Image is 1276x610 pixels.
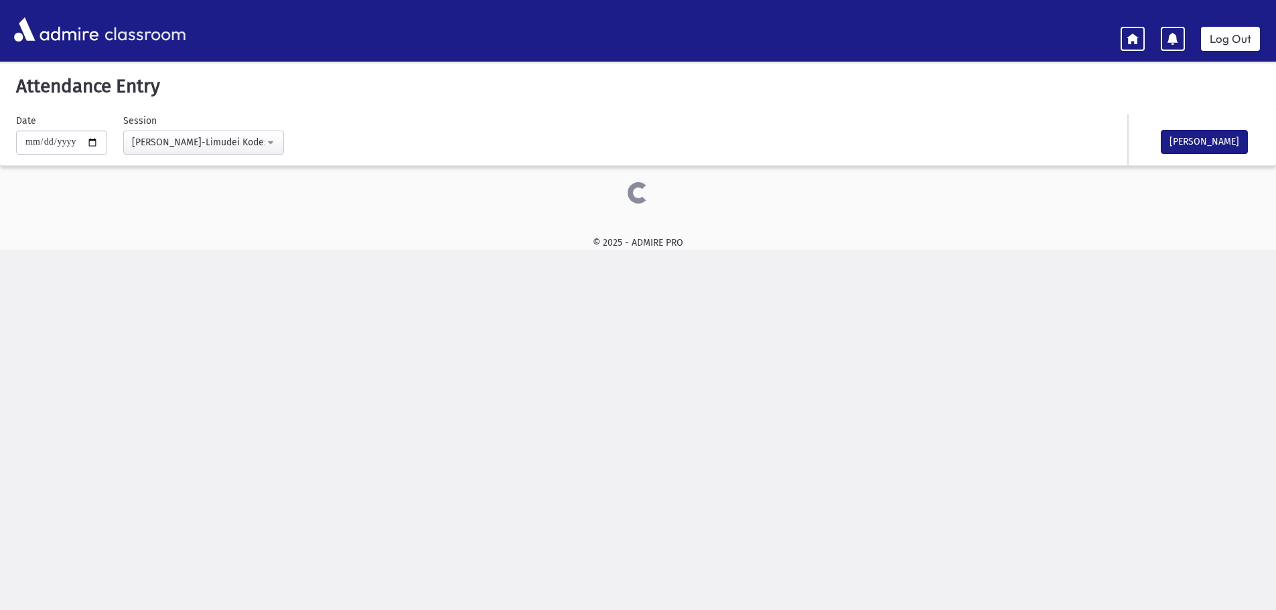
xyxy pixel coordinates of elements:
[102,12,186,48] span: classroom
[123,114,157,128] label: Session
[1161,130,1248,154] button: [PERSON_NAME]
[123,131,284,155] button: Morah Leah-Limudei Kodesh(9:00AM-1:00PM)
[11,14,102,45] img: AdmirePro
[16,114,36,128] label: Date
[21,236,1255,250] div: © 2025 - ADMIRE PRO
[1201,27,1260,51] a: Log Out
[132,135,265,149] div: [PERSON_NAME]-Limudei Kodesh(9:00AM-1:00PM)
[11,75,1265,98] h5: Attendance Entry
